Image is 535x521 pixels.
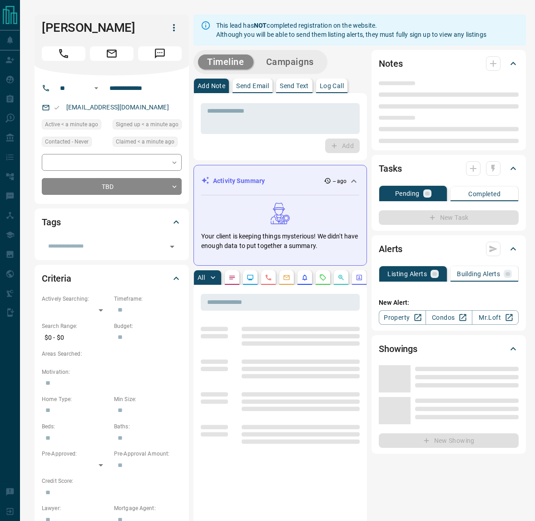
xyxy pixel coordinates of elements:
[379,342,417,356] h2: Showings
[42,504,109,512] p: Lawyer:
[113,119,182,132] div: Tue Aug 12 2025
[213,176,265,186] p: Activity Summary
[472,310,519,325] a: Mr.Loft
[333,177,347,185] p: -- ago
[198,83,225,89] p: Add Note
[45,120,98,129] span: Active < a minute ago
[42,295,109,303] p: Actively Searching:
[42,211,182,233] div: Tags
[201,173,359,189] div: Activity Summary-- ago
[114,422,182,431] p: Baths:
[301,274,308,281] svg: Listing Alerts
[337,274,345,281] svg: Opportunities
[42,322,109,330] p: Search Range:
[379,242,402,256] h2: Alerts
[254,22,267,29] strong: NOT
[114,295,182,303] p: Timeframe:
[257,55,323,69] button: Campaigns
[42,330,109,345] p: $0 - $0
[379,310,426,325] a: Property
[457,271,500,277] p: Building Alerts
[91,83,102,94] button: Open
[379,238,519,260] div: Alerts
[320,83,344,89] p: Log Call
[319,274,327,281] svg: Requests
[283,274,290,281] svg: Emails
[166,240,178,253] button: Open
[379,298,519,308] p: New Alert:
[42,477,182,485] p: Credit Score:
[356,274,363,281] svg: Agent Actions
[42,271,71,286] h2: Criteria
[198,55,253,69] button: Timeline
[247,274,254,281] svg: Lead Browsing Activity
[426,310,472,325] a: Condos
[54,104,60,111] svg: Email Valid
[42,350,182,358] p: Areas Searched:
[228,274,236,281] svg: Notes
[42,368,182,376] p: Motivation:
[468,191,500,197] p: Completed
[379,56,402,71] h2: Notes
[138,46,182,61] span: Message
[114,322,182,330] p: Budget:
[114,395,182,403] p: Min Size:
[379,338,519,360] div: Showings
[116,137,174,146] span: Claimed < a minute ago
[42,119,108,132] div: Tue Aug 12 2025
[42,450,109,458] p: Pre-Approved:
[201,232,359,251] p: Your client is keeping things mysterious! We didn't have enough data to put together a summary.
[265,274,272,281] svg: Calls
[280,83,309,89] p: Send Text
[45,137,89,146] span: Contacted - Never
[379,53,519,74] div: Notes
[395,190,420,197] p: Pending
[198,274,205,281] p: All
[42,20,153,35] h1: [PERSON_NAME]
[42,215,60,229] h2: Tags
[42,46,85,61] span: Call
[379,158,519,179] div: Tasks
[379,161,401,176] h2: Tasks
[42,395,109,403] p: Home Type:
[42,268,182,289] div: Criteria
[113,137,182,149] div: Tue Aug 12 2025
[42,422,109,431] p: Beds:
[116,120,178,129] span: Signed up < a minute ago
[114,504,182,512] p: Mortgage Agent:
[236,83,269,89] p: Send Email
[114,450,182,458] p: Pre-Approval Amount:
[387,271,427,277] p: Listing Alerts
[216,17,486,43] div: This lead has completed registration on the website. Although you will be able to send them listi...
[90,46,134,61] span: Email
[42,178,182,195] div: TBD
[66,104,169,111] a: [EMAIL_ADDRESS][DOMAIN_NAME]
